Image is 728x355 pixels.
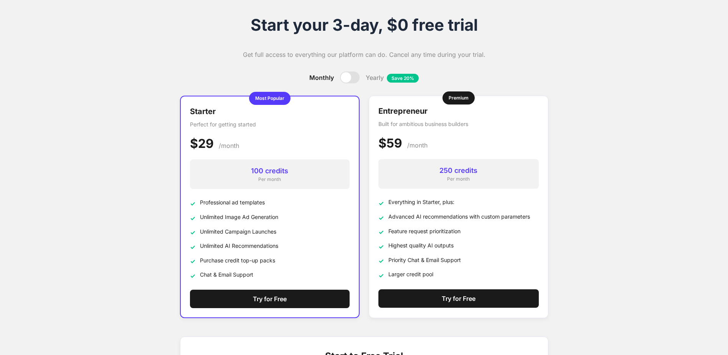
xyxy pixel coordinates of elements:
[378,256,384,265] span: ✓
[190,214,195,223] span: ✓
[190,257,195,266] span: ✓
[385,165,533,176] div: 250 credits
[190,120,350,128] p: Perfect for getting started
[200,256,275,264] span: Purchase credit top-up packs
[388,198,454,206] span: Everything in Starter, plus:
[388,256,461,264] span: Priority Chat & Email Support
[180,50,548,59] p: Get full access to everything our platform can do. Cancel any time during your trial.
[378,227,384,237] span: ✓
[200,213,278,221] span: Unlimited Image Ad Generation
[200,270,253,279] span: Chat & Email Support
[378,289,539,308] button: Try for Free
[180,15,548,35] h1: Start your 3-day, $0 free trial
[219,142,239,149] span: /month
[200,242,278,250] span: Unlimited AI Recommendations
[378,271,384,280] span: ✓
[388,212,530,221] span: Advanced AI recommendations with custom parameters
[388,241,454,249] span: Highest quality AI outputs
[196,166,343,176] div: 100 credits
[190,136,214,151] span: $29
[196,176,343,183] div: Per month
[366,73,419,82] span: Yearly
[378,213,384,222] span: ✓
[385,176,533,182] div: Per month
[387,74,419,83] span: Save 20%
[190,228,195,237] span: ✓
[309,73,334,82] span: Monthly
[378,199,384,208] span: ✓
[190,290,350,308] button: Try for Free
[378,120,539,128] p: Built for ambitious business builders
[378,105,539,117] h3: Entrepreneur
[388,270,433,278] span: Larger credit pool
[190,242,195,252] span: ✓
[190,106,350,117] h3: Starter
[190,199,195,208] span: ✓
[378,136,402,151] span: $59
[388,227,461,235] span: Feature request prioritization
[190,271,195,280] span: ✓
[407,141,428,149] span: /month
[378,242,384,251] span: ✓
[200,198,265,206] span: Professional ad templates
[200,227,276,236] span: Unlimited Campaign Launches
